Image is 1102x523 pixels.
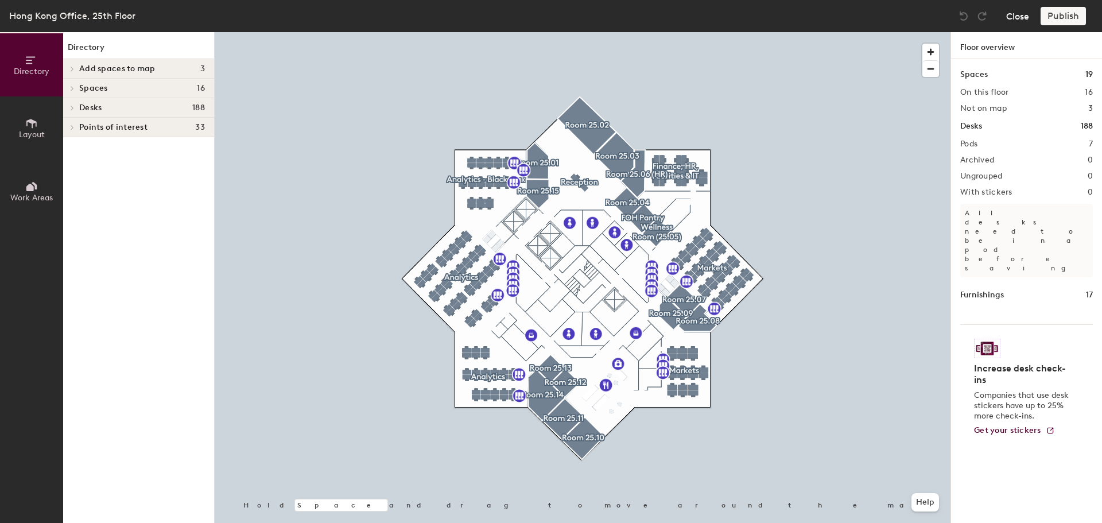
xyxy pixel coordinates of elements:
[14,67,49,76] span: Directory
[79,64,156,73] span: Add spaces to map
[10,193,53,203] span: Work Areas
[1085,68,1093,81] h1: 19
[1085,88,1093,97] h2: 16
[197,84,205,93] span: 16
[974,363,1072,386] h4: Increase desk check-ins
[960,204,1093,277] p: All desks need to be in a pod before saving
[19,130,45,140] span: Layout
[974,425,1041,435] span: Get your stickers
[1088,172,1093,181] h2: 0
[960,104,1007,113] h2: Not on map
[960,172,1003,181] h2: Ungrouped
[200,64,205,73] span: 3
[911,493,939,512] button: Help
[1088,104,1093,113] h2: 3
[1088,156,1093,165] h2: 0
[974,339,1000,358] img: Sticker logo
[960,120,982,133] h1: Desks
[192,103,205,113] span: 188
[1086,289,1093,301] h1: 17
[1081,120,1093,133] h1: 188
[951,32,1102,59] h1: Floor overview
[1089,140,1093,149] h2: 7
[63,41,214,59] h1: Directory
[974,426,1055,436] a: Get your stickers
[960,68,988,81] h1: Spaces
[960,156,994,165] h2: Archived
[1088,188,1093,197] h2: 0
[976,10,988,22] img: Redo
[79,123,148,132] span: Points of interest
[974,390,1072,421] p: Companies that use desk stickers have up to 25% more check-ins.
[960,88,1009,97] h2: On this floor
[79,103,102,113] span: Desks
[195,123,205,132] span: 33
[79,84,108,93] span: Spaces
[9,9,135,23] div: Hong Kong Office, 25th Floor
[958,10,969,22] img: Undo
[1006,7,1029,25] button: Close
[960,188,1012,197] h2: With stickers
[960,140,977,149] h2: Pods
[960,289,1004,301] h1: Furnishings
